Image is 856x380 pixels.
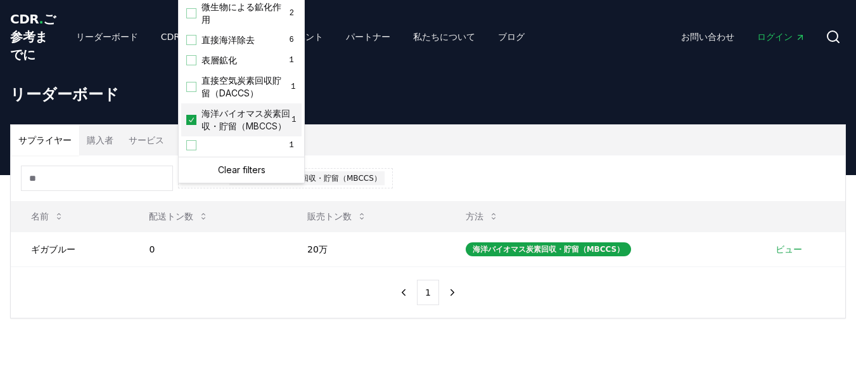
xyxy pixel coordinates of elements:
[139,204,219,229] button: 配送トン数
[488,25,535,48] a: ブログ
[181,160,302,180] div: Clear filters
[671,25,815,48] nav: 主要
[473,245,625,254] font: 海洋バイオマス炭素回収・貯留（MBCCS）
[129,135,164,145] font: サービス
[31,244,75,254] font: ギガブルー
[233,174,381,183] font: 海洋バイオマス炭素回収・貯留（MBCCS）
[76,32,138,42] font: リーダーボード
[417,280,439,305] button: 1
[278,25,333,48] a: イベント
[87,135,113,145] font: 購入者
[201,108,290,131] font: 海洋バイオマス炭素回収・貯留（MBCCS）
[425,287,431,298] font: 1
[10,11,39,27] font: CDR
[161,32,207,42] font: CDRマップ
[307,211,352,221] font: 販売トン数
[288,32,323,42] font: イベント
[336,25,400,48] a: パートナー
[149,211,193,221] font: 配送トン数
[307,244,328,254] font: 20万
[201,55,237,65] font: 表層鉱化
[290,9,294,18] font: 2
[66,25,535,48] nav: 主要
[776,243,802,256] a: ビュー
[456,204,509,229] button: 方法
[21,204,74,229] button: 名前
[757,32,793,42] font: ログイン
[289,56,293,65] font: 1
[201,1,281,25] font: 微生物による鉱化作用
[346,32,390,42] font: パートナー
[31,211,49,221] font: 名前
[393,280,414,305] button: 前のページ
[498,32,525,42] font: ブログ
[681,32,734,42] font: お問い合わせ
[66,25,148,48] a: リーダーボード
[151,25,217,48] a: CDRマップ
[10,83,119,104] font: リーダーボード
[10,10,56,63] a: CDR.ご参考までに
[289,36,293,44] font: 6
[403,25,485,48] a: 私たちについて
[671,25,744,48] a: お問い合わせ
[10,11,56,62] font: ご参考までに
[39,11,43,27] font: .
[776,244,802,254] font: ビュー
[291,115,296,124] font: 1
[149,244,155,254] font: 0
[413,32,475,42] font: 私たちについて
[747,25,815,48] a: ログイン
[201,75,281,98] font: 直接空気炭素回収貯留（DACCS）
[291,82,295,91] font: 1
[466,211,483,221] font: 方法
[442,280,463,305] button: 次のページ
[201,34,255,45] font: 直接海洋除去
[289,141,293,150] font: 1
[18,135,72,145] font: サプライヤー
[297,204,377,229] button: 販売トン数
